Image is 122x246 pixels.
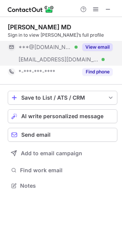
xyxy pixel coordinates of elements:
button: Send email [8,128,117,142]
span: AI write personalized message [21,113,103,119]
button: Notes [8,180,117,191]
div: [PERSON_NAME] MD [8,23,71,31]
button: Find work email [8,165,117,176]
span: [EMAIL_ADDRESS][DOMAIN_NAME] [19,56,99,63]
span: Add to email campaign [21,150,82,156]
div: Sign in to view [PERSON_NAME]’s full profile [8,32,117,39]
button: AI write personalized message [8,109,117,123]
span: ***@[DOMAIN_NAME] [19,44,72,51]
span: Notes [20,182,114,189]
button: Add to email campaign [8,146,117,160]
span: Send email [21,132,51,138]
button: Reveal Button [82,43,113,51]
img: ContactOut v5.3.10 [8,5,54,14]
div: Save to List / ATS / CRM [21,95,104,101]
button: Reveal Button [82,68,113,76]
span: Find work email [20,167,114,174]
button: save-profile-one-click [8,91,117,105]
